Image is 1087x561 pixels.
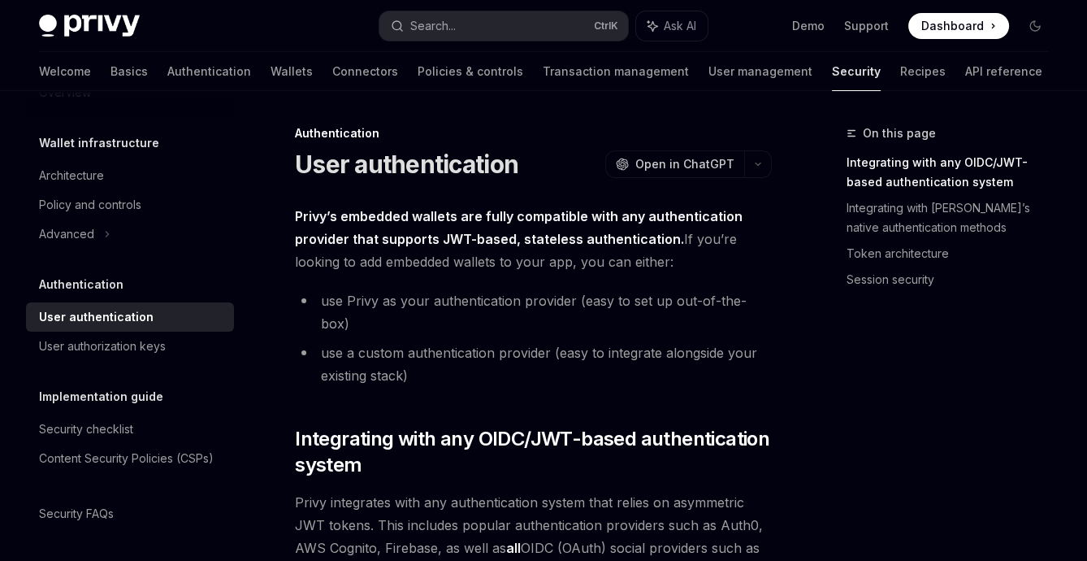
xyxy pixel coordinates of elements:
[708,52,812,91] a: User management
[26,190,234,220] a: Policy and controls
[39,15,140,37] img: dark logo
[39,449,214,468] div: Content Security Policies (CSPs)
[39,195,141,215] div: Policy and controls
[635,156,734,172] span: Open in ChatGPT
[39,52,91,91] a: Welcome
[110,52,148,91] a: Basics
[39,504,114,524] div: Security FAQs
[39,133,159,153] h5: Wallet infrastructure
[543,52,689,91] a: Transaction management
[1022,13,1048,39] button: Toggle dark mode
[900,52,946,91] a: Recipes
[295,341,772,387] li: use a custom authentication provider (easy to integrate alongside your existing stack)
[295,289,772,335] li: use Privy as your authentication provider (easy to set up out-of-the-box)
[295,426,772,478] span: Integrating with any OIDC/JWT-based authentication system
[39,420,133,439] div: Security checklist
[39,166,104,185] div: Architecture
[332,52,398,91] a: Connectors
[410,16,456,36] div: Search...
[832,52,881,91] a: Security
[26,332,234,361] a: User authorization keys
[847,241,1061,267] a: Token architecture
[863,124,936,143] span: On this page
[295,125,772,141] div: Authentication
[26,499,234,528] a: Security FAQs
[418,52,523,91] a: Policies & controls
[295,150,518,179] h1: User authentication
[847,267,1061,293] a: Session security
[792,18,825,34] a: Demo
[295,205,772,273] span: If you’re looking to add embedded wallets to your app, you can either:
[26,415,234,444] a: Security checklist
[26,161,234,190] a: Architecture
[271,52,313,91] a: Wallets
[965,52,1042,91] a: API reference
[921,18,984,34] span: Dashboard
[847,150,1061,195] a: Integrating with any OIDC/JWT-based authentication system
[636,11,708,41] button: Ask AI
[39,387,163,407] h5: Implementation guide
[605,150,744,178] button: Open in ChatGPT
[847,195,1061,241] a: Integrating with [PERSON_NAME]’s native authentication methods
[506,540,521,556] strong: all
[167,52,251,91] a: Authentication
[39,275,123,294] h5: Authentication
[594,20,618,33] span: Ctrl K
[664,18,696,34] span: Ask AI
[39,224,94,244] div: Advanced
[908,13,1009,39] a: Dashboard
[844,18,889,34] a: Support
[26,444,234,473] a: Content Security Policies (CSPs)
[295,208,743,247] strong: Privy’s embedded wallets are fully compatible with any authentication provider that supports JWT-...
[39,307,154,327] div: User authentication
[39,337,166,356] div: User authorization keys
[26,302,234,332] a: User authentication
[379,11,627,41] button: Search...CtrlK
